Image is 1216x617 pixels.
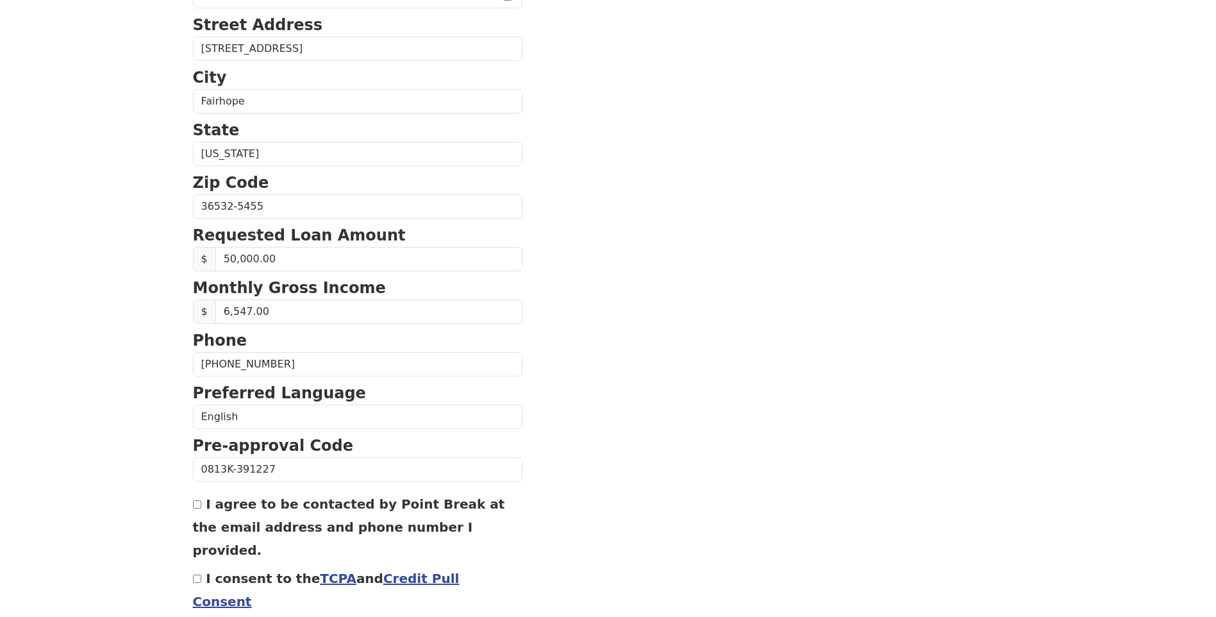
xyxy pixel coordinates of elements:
[193,16,323,34] strong: Street Address
[193,332,247,350] strong: Phone
[193,384,366,402] strong: Preferred Language
[193,437,354,455] strong: Pre-approval Code
[193,121,240,139] strong: State
[193,194,522,219] input: Zip Code
[320,571,356,586] a: TCPA
[193,457,522,482] input: Pre-approval Code
[215,247,522,271] input: Requested Loan Amount
[193,247,216,271] span: $
[193,496,505,558] label: I agree to be contacted by Point Break at the email address and phone number I provided.
[193,352,522,376] input: Phone
[215,300,522,324] input: 0.00
[193,37,522,61] input: Street Address
[193,174,269,192] strong: Zip Code
[193,276,522,300] p: Monthly Gross Income
[193,69,227,87] strong: City
[193,300,216,324] span: $
[193,89,522,114] input: City
[193,226,406,244] strong: Requested Loan Amount
[193,571,460,609] label: I consent to the and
